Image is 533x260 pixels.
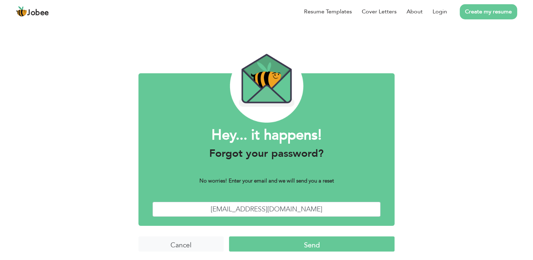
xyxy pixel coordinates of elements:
[16,6,49,17] a: Jobee
[153,126,380,144] h1: Hey... it happens!
[138,236,224,252] input: Cancel
[304,7,352,16] a: Resume Templates
[153,147,380,160] h3: Forgot your password?
[433,7,447,16] a: Login
[153,202,380,217] input: Enter Your Email
[460,4,517,19] a: Create my resume
[199,177,334,184] b: No worries! Enter your email and we will send you a reset
[362,7,397,16] a: Cover Letters
[229,236,394,252] input: Send
[27,9,49,17] span: Jobee
[230,49,303,123] img: envelope_bee.png
[407,7,423,16] a: About
[16,6,27,17] img: jobee.io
